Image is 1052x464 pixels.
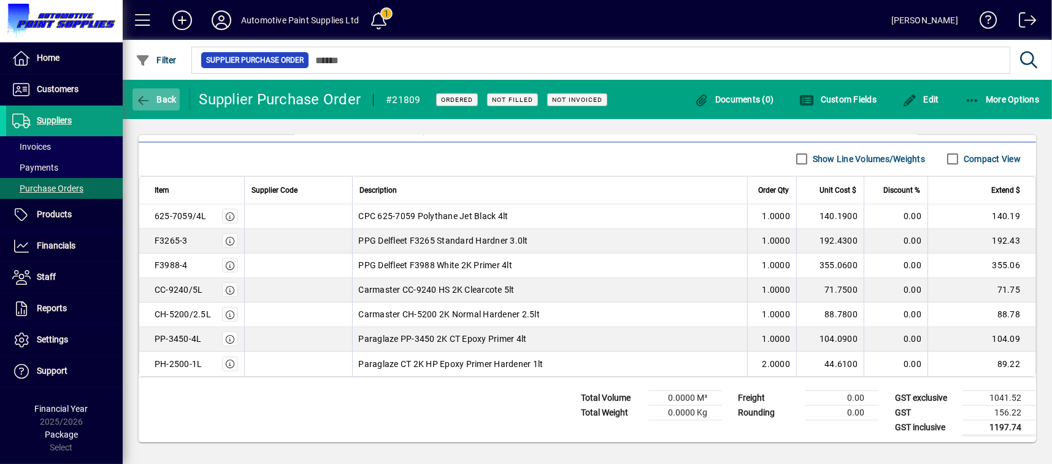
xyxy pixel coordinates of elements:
[694,95,774,104] span: Documents (0)
[155,184,169,197] span: Item
[747,253,796,278] td: 1.0000
[575,405,648,420] td: Total Weight
[6,325,123,355] a: Settings
[12,163,58,172] span: Payments
[155,259,188,271] div: F3988-4
[35,404,88,414] span: Financial Year
[965,95,1040,104] span: More Options
[927,278,1035,303] td: 71.75
[155,308,211,320] div: CH-5200/2.5L
[136,95,177,104] span: Back
[359,308,540,320] span: Carmaster CH-5200 2K Normal Hardener 2.5lt
[163,9,202,31] button: Add
[810,153,925,165] label: Show Line Volumes/Weights
[6,178,123,199] a: Purchase Orders
[37,115,72,125] span: Suppliers
[902,95,939,104] span: Edit
[864,229,927,253] td: 0.00
[37,303,67,313] span: Reports
[864,352,927,376] td: 0.00
[155,210,207,222] div: 625-7059/4L
[359,333,527,345] span: Paraglaze PP-3450 2K CT Epoxy Primer 4lt
[796,204,864,229] td: 140.1900
[805,405,879,420] td: 0.00
[132,49,180,71] button: Filter
[889,390,962,405] td: GST exclusive
[891,10,958,30] div: [PERSON_NAME]
[132,88,180,110] button: Back
[552,96,602,104] span: Not Invoiced
[37,53,60,63] span: Home
[927,253,1035,278] td: 355.06
[927,303,1035,327] td: 88.78
[747,204,796,229] td: 1.0000
[45,430,78,439] span: Package
[202,9,241,31] button: Profile
[241,10,359,30] div: Automotive Paint Supplies Ltd
[6,157,123,178] a: Payments
[796,352,864,376] td: 44.6100
[970,2,997,42] a: Knowledge Base
[747,303,796,327] td: 1.0000
[747,229,796,253] td: 1.0000
[206,54,304,66] span: Supplier Purchase Order
[758,184,789,197] span: Order Qty
[961,153,1021,165] label: Compact View
[37,366,67,376] span: Support
[155,234,188,247] div: F3265-3
[359,259,513,271] span: PPG Delfleet F3988 White 2K Primer 4lt
[864,303,927,327] td: 0.00
[927,352,1035,376] td: 89.22
[962,390,1036,405] td: 1041.52
[360,184,397,197] span: Description
[991,184,1020,197] span: Extend $
[155,284,203,296] div: CC-9240/5L
[648,405,722,420] td: 0.0000 Kg
[12,184,83,193] span: Purchase Orders
[6,231,123,261] a: Financials
[252,184,298,197] span: Supplier Code
[747,327,796,352] td: 1.0000
[805,390,879,405] td: 0.00
[492,96,533,104] span: Not Filled
[883,184,920,197] span: Discount %
[962,88,1043,110] button: More Options
[1010,2,1037,42] a: Logout
[136,55,177,65] span: Filter
[6,262,123,293] a: Staff
[359,284,515,296] span: Carmaster CC-9240 HS 2K Clearcote 5lt
[199,90,361,109] div: Supplier Purchase Order
[889,405,962,420] td: GST
[12,142,51,152] span: Invoices
[6,356,123,387] a: Support
[796,278,864,303] td: 71.7500
[796,327,864,352] td: 104.0900
[799,95,877,104] span: Custom Fields
[691,88,777,110] button: Documents (0)
[359,234,528,247] span: PPG Delfleet F3265 Standard Hardner 3.0lt
[6,199,123,230] a: Products
[359,358,543,370] span: Paraglaze CT 2K HP Epoxy Primer Hardener 1lt
[155,358,202,370] div: PH-2500-1L
[37,241,75,250] span: Financials
[962,405,1036,420] td: 156.22
[6,43,123,74] a: Home
[796,303,864,327] td: 88.7800
[864,327,927,352] td: 0.00
[927,229,1035,253] td: 192.43
[6,136,123,157] a: Invoices
[386,90,421,110] div: #21809
[899,88,942,110] button: Edit
[864,278,927,303] td: 0.00
[927,327,1035,352] td: 104.09
[962,420,1036,435] td: 1197.74
[359,210,509,222] span: CPC 625-7059 Polythane Jet Black 4lt
[6,74,123,105] a: Customers
[648,390,722,405] td: 0.0000 M³
[889,420,962,435] td: GST inclusive
[864,253,927,278] td: 0.00
[575,390,648,405] td: Total Volume
[155,333,202,345] div: PP-3450-4L
[796,88,880,110] button: Custom Fields
[441,96,473,104] span: Ordered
